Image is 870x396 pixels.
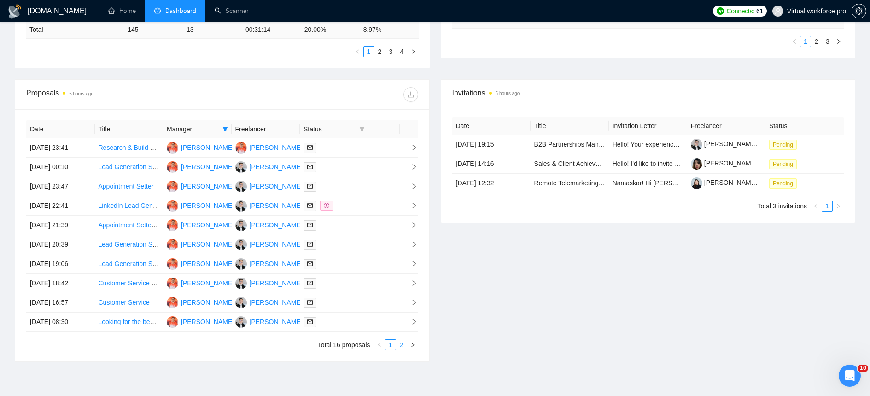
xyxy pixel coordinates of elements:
[167,142,178,154] img: DE
[769,160,800,167] a: Pending
[167,181,178,192] img: DE
[167,278,178,289] img: DE
[154,7,161,14] span: dashboard
[691,177,702,189] img: c1ksmbWccP7Ft0ja9gPZx79HyjWLN4mwFa7Fe5OcoMxAo_zGQJiVMvR-ubpl2dxKTl
[691,179,818,186] a: [PERSON_NAME] B [PERSON_NAME]
[385,340,396,350] a: 1
[167,318,234,325] a: DE[PERSON_NAME]
[235,181,247,192] img: LB
[769,159,797,169] span: Pending
[95,120,163,138] th: Title
[307,222,313,228] span: mail
[352,46,363,57] li: Previous Page
[181,220,234,230] div: [PERSON_NAME]
[222,126,228,132] span: filter
[95,216,163,235] td: Appointment Setter for Roofing and Hail Damage Services
[775,8,781,14] span: user
[167,260,234,267] a: DE[PERSON_NAME]
[167,163,234,170] a: DE[PERSON_NAME]
[181,201,234,211] div: [PERSON_NAME]
[250,239,357,249] div: [PERSON_NAME] [PERSON_NAME]
[181,259,234,269] div: [PERSON_NAME]
[235,219,247,231] img: LB
[183,21,242,39] td: 13
[813,203,819,209] span: left
[836,39,841,44] span: right
[95,313,163,332] td: Looking for the best Call Center agents!
[833,201,844,212] button: right
[363,46,374,57] li: 1
[221,122,230,136] span: filter
[235,200,247,212] img: LB
[250,278,357,288] div: [PERSON_NAME] [PERSON_NAME]
[531,135,609,154] td: B2B Partnerships Manager — Help Us Bring Feminine Empowerment to Leading Organizations
[852,7,866,15] span: setting
[789,36,800,47] li: Previous Page
[235,258,247,270] img: LB
[496,91,520,96] time: 5 hours ago
[232,120,300,138] th: Freelancer
[250,181,357,191] div: [PERSON_NAME] [PERSON_NAME]
[167,219,178,231] img: DE
[374,46,385,57] li: 2
[403,164,417,170] span: right
[609,117,687,135] th: Invitation Letter
[250,317,357,327] div: [PERSON_NAME] [PERSON_NAME]
[167,298,234,306] a: DE[PERSON_NAME]
[167,124,219,134] span: Manager
[26,216,95,235] td: [DATE] 21:39
[691,160,844,167] a: [PERSON_NAME] [PERSON_NAME] Baldelovar
[7,4,22,19] img: logo
[403,183,417,189] span: right
[26,293,95,313] td: [DATE] 16:57
[167,240,234,248] a: DE[PERSON_NAME]
[534,160,643,167] a: Sales & Client Achievement Specialist
[167,143,234,151] a: DE[PERSON_NAME]
[181,181,234,191] div: [PERSON_NAME]
[792,39,797,44] span: left
[235,143,303,151] a: DE[PERSON_NAME]
[167,279,234,286] a: DE[PERSON_NAME]
[250,220,357,230] div: [PERSON_NAME] [PERSON_NAME]
[408,46,419,57] li: Next Page
[375,47,385,57] a: 2
[452,87,844,99] span: Invitations
[235,260,357,267] a: LB[PERSON_NAME] [PERSON_NAME]
[407,339,418,350] button: right
[99,299,150,306] a: Customer Service
[99,144,279,151] a: Research & Build Contact List of Construction Firms in the U.S.
[769,178,797,189] span: Pending
[397,46,408,57] li: 4
[403,87,418,102] button: download
[167,221,234,228] a: DE[PERSON_NAME]
[452,174,531,193] td: [DATE] 12:32
[307,300,313,305] span: mail
[403,144,417,151] span: right
[717,7,724,15] img: upwork-logo.png
[822,36,833,47] li: 3
[167,297,178,308] img: DE
[235,279,357,286] a: LB[PERSON_NAME] [PERSON_NAME]
[235,182,357,189] a: LB[PERSON_NAME] [PERSON_NAME]
[822,201,832,211] a: 1
[812,36,822,47] a: 2
[167,258,178,270] img: DE
[691,139,702,150] img: c1AyKq6JICviXaEpkmdqJS9d0fu8cPtAjDADDsaqrL33dmlxerbgAEFrRdAYEnyeyq
[26,158,95,177] td: [DATE] 00:10
[531,117,609,135] th: Title
[769,140,797,150] span: Pending
[835,203,841,209] span: right
[235,163,357,170] a: LB[PERSON_NAME] [PERSON_NAME]
[403,241,417,248] span: right
[181,297,234,307] div: [PERSON_NAME]
[531,174,609,193] td: Remote Telemarketing Associate
[95,254,163,274] td: Lead Generation Specialist for U.S. Restaurants and Cafes
[403,280,417,286] span: right
[800,36,811,47] li: 1
[769,179,800,187] a: Pending
[215,7,249,15] a: searchScanner
[181,239,234,249] div: [PERSON_NAME]
[360,21,419,39] td: 8.97 %
[301,21,360,39] td: 20.00 %
[26,254,95,274] td: [DATE] 19:06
